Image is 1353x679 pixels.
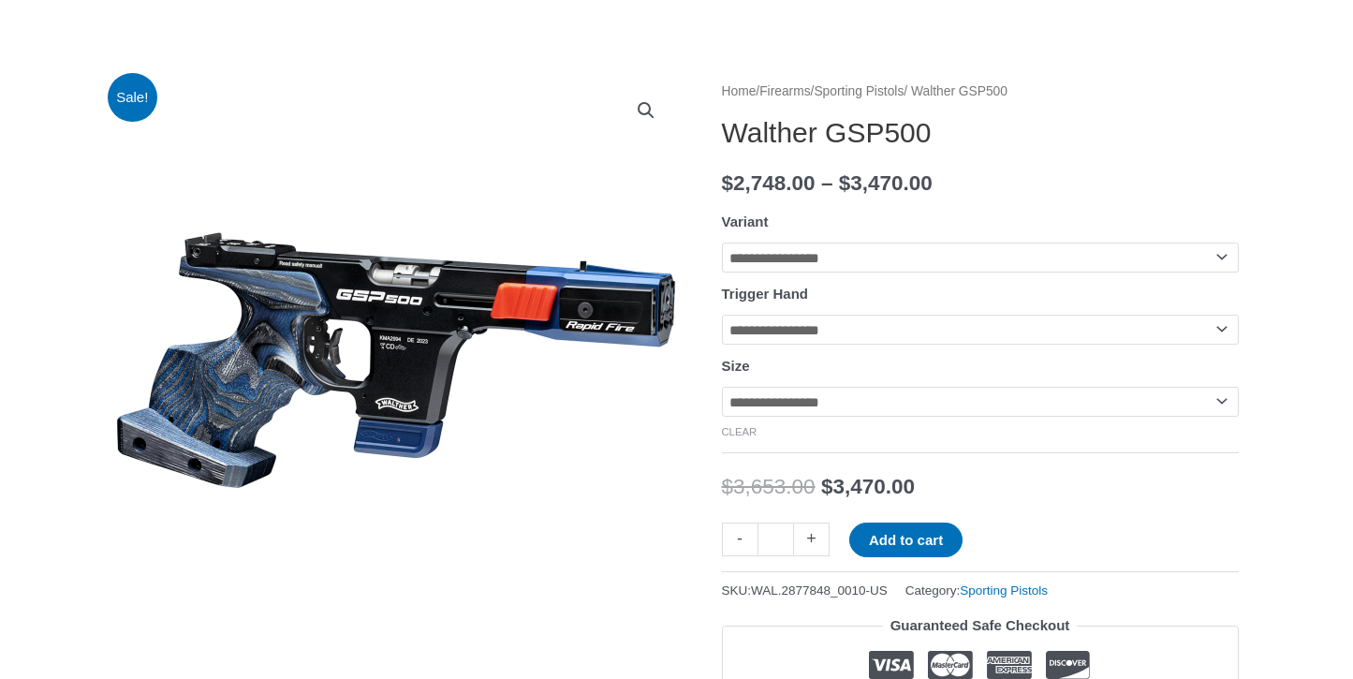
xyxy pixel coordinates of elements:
label: Variant [722,214,769,229]
label: Size [722,358,750,374]
a: - [722,523,757,555]
a: Home [722,84,757,98]
a: Sporting Pistols [960,583,1048,598]
span: $ [722,171,734,195]
span: $ [839,171,851,195]
a: Sporting Pistols [814,84,904,98]
bdi: 2,748.00 [722,171,816,195]
input: Product quantity [757,523,794,555]
legend: Guaranteed Safe Checkout [883,613,1078,639]
span: – [821,171,833,195]
bdi: 3,470.00 [821,475,915,498]
span: WAL.2877848_0010-US [751,583,888,598]
a: Firearms [759,84,810,98]
a: View full-screen image gallery [629,94,663,127]
a: Clear options [722,426,757,437]
span: Sale! [108,73,157,123]
button: Add to cart [849,523,963,557]
span: SKU: [722,579,888,602]
label: Trigger Hand [722,286,809,302]
nav: Breadcrumb [722,80,1239,104]
span: $ [722,475,734,498]
a: + [794,523,830,555]
h1: Walther GSP500 [722,116,1239,150]
bdi: 3,470.00 [839,171,933,195]
span: Category: [905,579,1048,602]
span: $ [821,475,833,498]
bdi: 3,653.00 [722,475,816,498]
